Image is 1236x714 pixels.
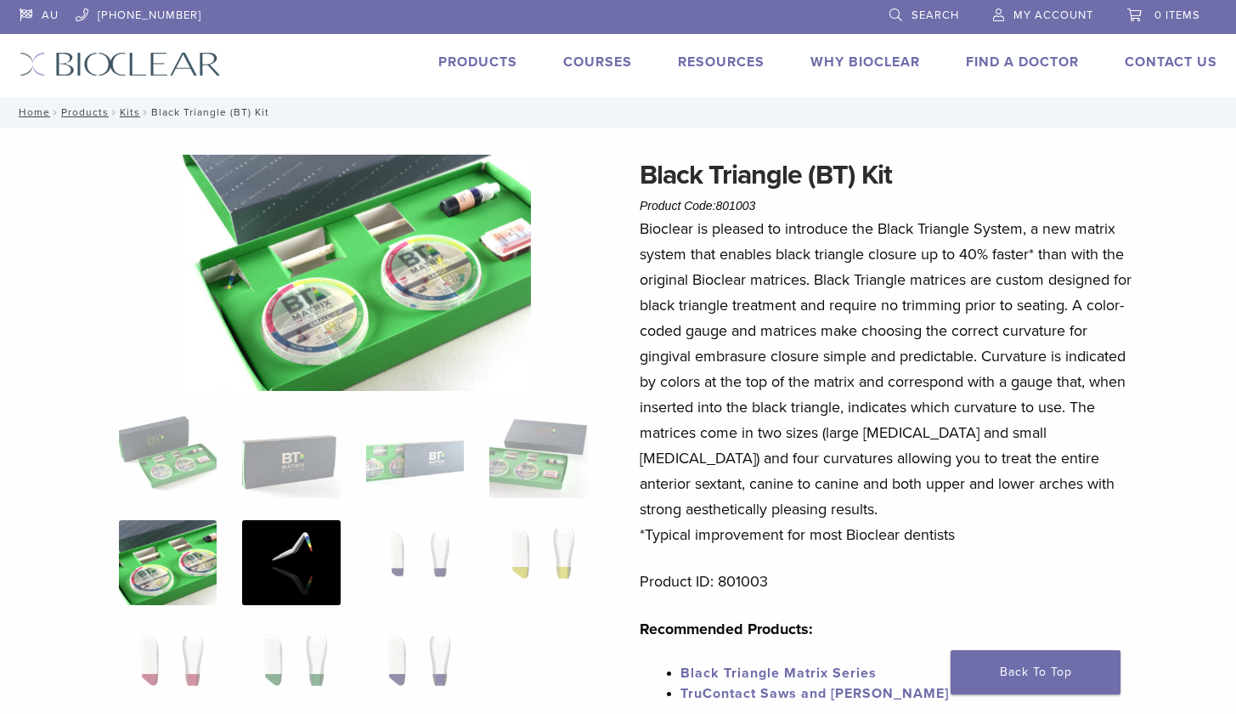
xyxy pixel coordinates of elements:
[178,155,531,391] img: Black Triangle (BT) Kit - Image 5
[640,216,1139,547] p: Bioclear is pleased to introduce the Black Triangle System, a new matrix system that enables blac...
[680,665,877,682] a: Black Triangle Matrix Series
[242,627,340,712] img: Black Triangle (BT) Kit - Image 10
[680,685,949,702] a: TruContact Saws and [PERSON_NAME]
[716,199,756,212] span: 801003
[640,199,755,212] span: Product Code:
[366,627,464,712] img: Black Triangle (BT) Kit - Image 11
[640,569,1139,594] p: Product ID: 801003
[242,413,340,498] img: Black Triangle (BT) Kit - Image 2
[242,520,340,605] img: Black Triangle (BT) Kit - Image 6
[563,54,632,71] a: Courses
[119,520,217,605] img: Black Triangle (BT) Kit - Image 5
[366,520,464,605] img: Black Triangle (BT) Kit - Image 7
[966,54,1079,71] a: Find A Doctor
[119,627,217,712] img: Black Triangle (BT) Kit - Image 9
[61,106,109,118] a: Products
[489,413,587,498] img: Black Triangle (BT) Kit - Image 4
[120,106,140,118] a: Kits
[20,52,221,76] img: Bioclear
[489,520,587,605] img: Black Triangle (BT) Kit - Image 8
[678,54,765,71] a: Resources
[109,108,120,116] span: /
[7,97,1230,127] nav: Black Triangle (BT) Kit
[1125,54,1217,71] a: Contact Us
[810,54,920,71] a: Why Bioclear
[1013,8,1093,22] span: My Account
[140,108,151,116] span: /
[119,413,217,498] img: Intro-Black-Triangle-Kit-6-Copy-e1548792917662-324x324.jpg
[14,106,50,118] a: Home
[1154,8,1200,22] span: 0 items
[438,54,517,71] a: Products
[911,8,959,22] span: Search
[640,155,1139,195] h1: Black Triangle (BT) Kit
[951,650,1120,694] a: Back To Top
[50,108,61,116] span: /
[366,413,464,498] img: Black Triangle (BT) Kit - Image 3
[640,620,813,638] strong: Recommended Products:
